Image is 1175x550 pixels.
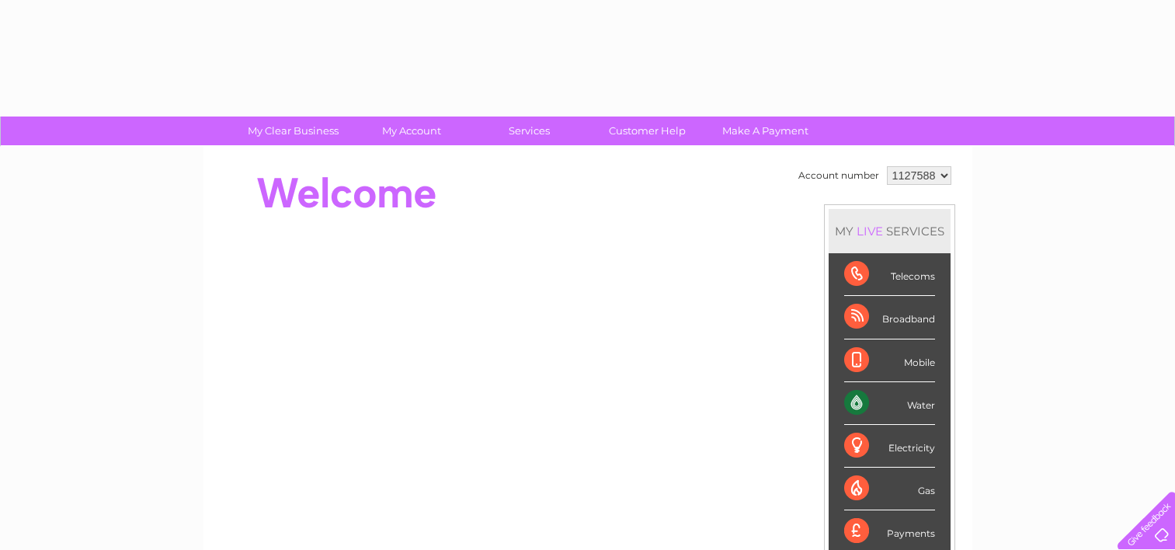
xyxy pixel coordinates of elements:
div: Mobile [844,339,935,382]
div: LIVE [853,224,886,238]
div: Gas [844,468,935,510]
div: MY SERVICES [829,209,951,253]
div: Telecoms [844,253,935,296]
td: Account number [794,162,883,189]
a: Customer Help [583,117,711,145]
a: My Clear Business [229,117,357,145]
a: Make A Payment [701,117,829,145]
a: Services [465,117,593,145]
div: Electricity [844,425,935,468]
div: Water [844,382,935,425]
div: Broadband [844,296,935,339]
a: My Account [347,117,475,145]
